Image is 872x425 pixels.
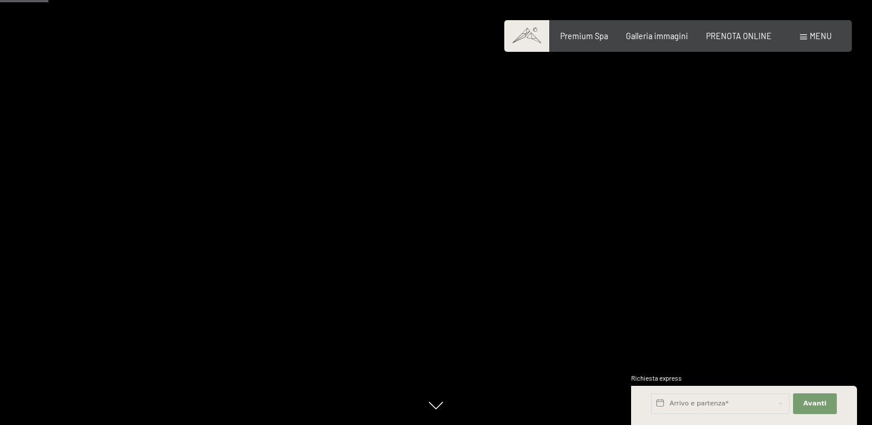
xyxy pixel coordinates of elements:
[626,31,688,41] a: Galleria immagini
[560,31,608,41] a: Premium Spa
[631,374,682,382] span: Richiesta express
[793,393,837,414] button: Avanti
[706,31,772,41] a: PRENOTA ONLINE
[810,31,832,41] span: Menu
[803,399,826,408] span: Avanti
